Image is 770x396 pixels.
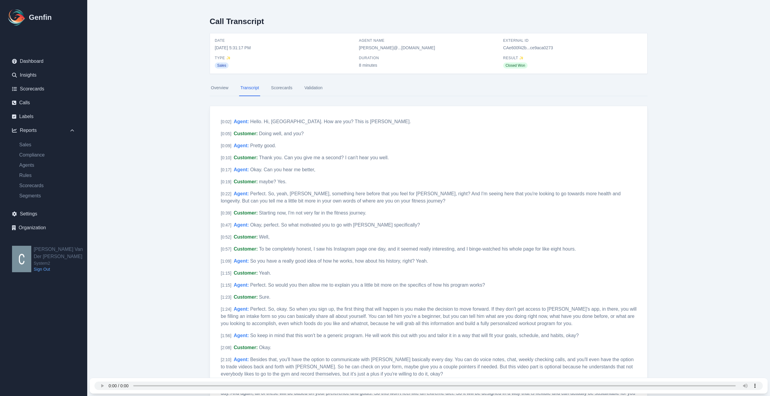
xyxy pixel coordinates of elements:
a: Rules [14,172,80,179]
span: Yeah. [259,270,271,276]
span: Customer : [234,155,258,160]
span: [ 2:10 ] [221,357,231,362]
a: Organization [7,222,80,234]
a: Insights [7,69,80,81]
span: Closed Won [503,62,528,69]
span: Customer : [234,246,258,251]
span: Agent : [234,333,249,338]
span: Customer : [234,234,258,239]
span: [ 0:09 ] [221,143,231,148]
span: [ 0:47 ] [221,223,231,227]
span: [ 1:24 ] [221,307,231,312]
span: [ 1:09 ] [221,259,231,263]
a: Validation [303,80,324,96]
span: To be completely honest, I saw his Instagram page one day, and it seemed really interesting, and ... [259,246,576,251]
span: System2 [34,260,87,266]
span: [ 0:02 ] [221,119,231,124]
span: [ 0:57 ] [221,247,231,251]
span: [ 0:22 ] [221,191,231,196]
a: Labels [7,111,80,123]
h1: Genfin [29,13,52,22]
span: Customer : [234,294,258,300]
span: [ 1:23 ] [221,295,231,300]
span: [ 2:08 ] [221,345,231,350]
span: Agent Name [359,38,498,43]
span: Agent : [234,143,249,148]
span: External ID [503,38,642,43]
span: So you have a really good idea of how he works, how about his history, right? Yeah. [250,258,428,263]
span: [DATE] 5:31:17 PM [215,45,354,51]
span: Agent : [234,306,249,312]
span: Agent : [234,222,249,227]
span: 8 minutes [359,62,498,68]
span: Well, [259,234,269,239]
span: Perfect. So, okay. So when you sign up, the first thing that will happen is you make the decision... [221,306,636,326]
span: [ 0:19 ] [221,179,231,184]
a: Compliance [14,151,80,159]
span: [ 0:39 ] [221,211,231,215]
span: Agent : [234,119,249,124]
span: Agent : [234,167,249,172]
span: Pretty good. [250,143,276,148]
audio: Your browser does not support the audio element. [94,382,763,390]
span: Result ✨ [503,56,642,60]
nav: Tabs [210,80,648,96]
span: [PERSON_NAME]@...[DOMAIN_NAME] [359,45,498,51]
div: Reports [7,124,80,136]
span: [ 0:10 ] [221,155,231,160]
a: Sales [14,141,80,148]
span: maybe? Yes. [259,179,287,184]
a: Dashboard [7,55,80,67]
h2: Call Transcript [210,17,264,26]
span: Doing well, and you? [259,131,304,136]
span: [ 1:56 ] [221,333,231,338]
span: So keep in mind that this won't be a generic program. He will work this out with you and tailor i... [250,333,579,338]
span: [ 1:15 ] [221,271,231,276]
span: Okay. Can you hear me better, [250,167,316,172]
span: Perfect. So, yeah, [PERSON_NAME], something here before that you feel for [PERSON_NAME], right? A... [221,191,621,203]
span: Customer : [234,131,258,136]
span: Thank you. Can you give me a second? I can't hear you well. [259,155,389,160]
span: Okay. [259,345,271,350]
a: Scorecards [14,182,80,189]
span: Sure. [259,294,270,300]
span: Agent : [234,282,249,288]
span: Perfect. So would you then allow me to explain you a little bit more on the specifics of how his ... [250,282,485,288]
span: Type ✨ [215,56,354,60]
a: Sign Out [34,266,87,272]
span: Agent : [234,191,249,196]
a: Transcript [239,80,260,96]
span: [ 0:52 ] [221,235,231,239]
span: [ 0:05 ] [221,131,231,136]
span: [ 1:15 ] [221,283,231,288]
span: Customer : [234,179,258,184]
span: Agent : [234,357,249,362]
a: Scorecards [7,83,80,95]
span: Hello. Hi, [GEOGRAPHIC_DATA]. How are you? This is [PERSON_NAME]. [250,119,411,124]
span: Customer : [234,270,258,276]
span: Okay, perfect. So what motivated you to go with [PERSON_NAME] specifically? [250,222,420,227]
a: Settings [7,208,80,220]
span: Customer : [234,210,258,215]
span: Duration [359,56,498,60]
h2: [PERSON_NAME] Van Der [PERSON_NAME] [34,246,87,260]
span: Date [215,38,354,43]
a: Scorecards [270,80,294,96]
img: Cameron Van Der Valk [12,246,31,272]
span: Starting now, I'm not very far in the fitness journey. [259,210,366,215]
a: Calls [7,97,80,109]
span: Agent : [234,258,249,263]
span: Besides that, you'll have the option to communicate with [PERSON_NAME] basically every day. You c... [221,357,634,376]
span: Sales [215,62,229,69]
span: CAe600f42b...ce9aca0273 [503,45,642,51]
img: Logo [7,8,26,27]
span: Customer : [234,345,258,350]
span: [ 0:17 ] [221,167,231,172]
a: Segments [14,192,80,200]
a: Agents [14,162,80,169]
a: Overview [210,80,229,96]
